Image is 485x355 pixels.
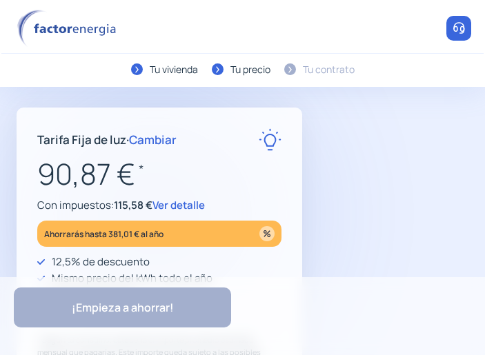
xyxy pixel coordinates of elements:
p: Mismo precio del kWh todo el año [52,270,212,287]
p: Con impuestos: [37,197,281,214]
div: Tu vivienda [150,62,198,77]
span: 115,58 € [114,198,152,212]
p: 90,87 € [37,151,281,197]
p: 12,5% de descuento [52,254,150,270]
span: Cambiar [129,132,177,148]
p: Tarifa Fija de luz · [37,130,177,149]
img: rate-E.svg [259,128,281,151]
img: llamar [452,21,466,35]
div: Tu contrato [303,62,355,77]
span: Ver detalle [152,198,205,212]
img: logo factor [14,10,124,48]
p: Ahorrarás hasta 381,01 € al año [44,226,164,242]
div: Tu precio [230,62,270,77]
img: percentage_icon.svg [259,226,275,241]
